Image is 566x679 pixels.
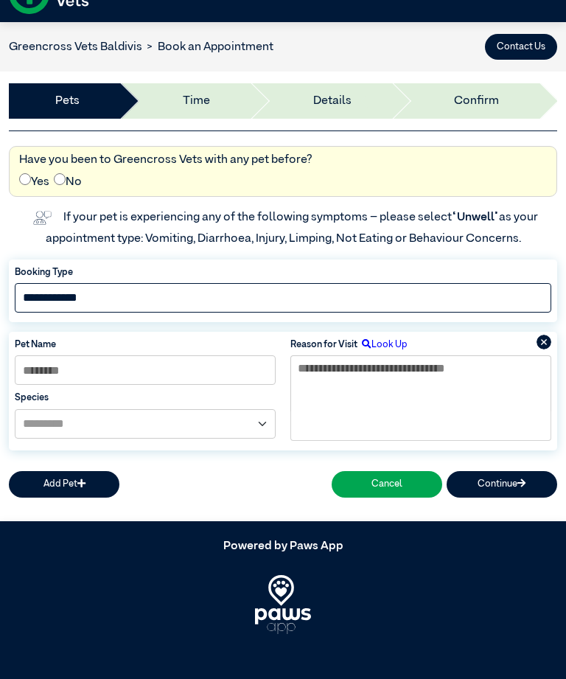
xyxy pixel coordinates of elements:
[28,206,56,230] img: vet
[9,540,557,554] h5: Powered by Paws App
[15,265,551,279] label: Booking Type
[142,38,273,56] li: Book an Appointment
[55,92,80,110] a: Pets
[15,338,276,352] label: Pet Name
[15,391,276,405] label: Species
[19,173,31,185] input: Yes
[9,471,119,497] button: Add Pet
[290,338,357,352] label: Reason for Visit
[9,41,142,53] a: Greencross Vets Baldivis
[9,38,273,56] nav: breadcrumb
[19,173,49,191] label: Yes
[452,212,499,223] span: “Unwell”
[447,471,557,497] button: Continue
[46,212,540,244] label: If your pet is experiencing any of the following symptoms – please select as your appointment typ...
[357,338,408,352] label: Look Up
[255,575,312,634] img: PawsApp
[332,471,442,497] button: Cancel
[19,151,312,169] label: Have you been to Greencross Vets with any pet before?
[54,173,66,185] input: No
[485,34,557,60] button: Contact Us
[54,173,82,191] label: No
